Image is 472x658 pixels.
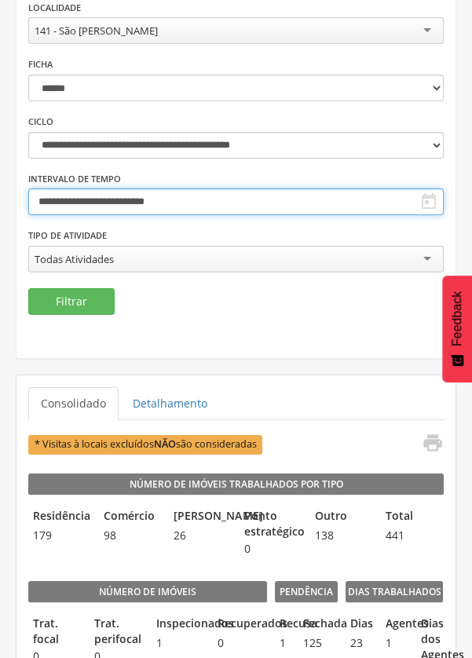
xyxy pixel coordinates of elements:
[35,252,114,266] div: Todas Atividades
[310,508,373,526] legend: Outro
[419,192,438,211] i: 
[298,616,314,634] legend: Fechada
[240,508,302,539] legend: Ponto estratégico
[28,115,53,128] label: Ciclo
[346,635,373,651] span: 23
[298,635,314,651] span: 125
[120,387,220,420] a: Detalhamento
[28,435,262,455] span: * Visitas à locais excluídos são consideradas
[28,229,107,242] label: Tipo de Atividade
[35,24,158,38] div: 141 - São [PERSON_NAME]
[421,432,443,454] i: 
[240,541,302,557] span: 0
[346,581,444,603] legend: Dias Trabalhados
[275,581,338,603] legend: Pendência
[152,616,205,634] legend: Inspecionados
[275,635,291,651] span: 1
[28,616,82,647] legend: Trat. focal
[28,473,444,495] legend: Número de Imóveis Trabalhados por Tipo
[152,635,205,651] span: 1
[381,508,444,526] legend: Total
[442,276,472,382] button: Feedback - Mostrar pesquisa
[28,528,91,543] span: 179
[28,2,81,14] label: Localidade
[213,635,266,651] span: 0
[310,528,373,543] span: 138
[28,288,115,315] button: Filtrar
[28,508,91,526] legend: Residência
[99,508,162,526] legend: Comércio
[154,437,176,451] b: NÃO
[28,387,119,420] a: Consolidado
[28,173,121,185] label: Intervalo de Tempo
[412,432,443,458] a: 
[90,616,143,647] legend: Trat. perifocal
[381,528,444,543] span: 441
[169,508,232,526] legend: [PERSON_NAME]
[169,528,232,543] span: 26
[450,291,464,346] span: Feedback
[275,616,291,634] legend: Recusa
[99,528,162,543] span: 98
[213,616,266,634] legend: Recuperados
[381,616,408,634] legend: Agentes
[28,581,267,603] legend: Número de imóveis
[381,635,408,651] span: 1
[28,58,53,71] label: Ficha
[346,616,373,634] legend: Dias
